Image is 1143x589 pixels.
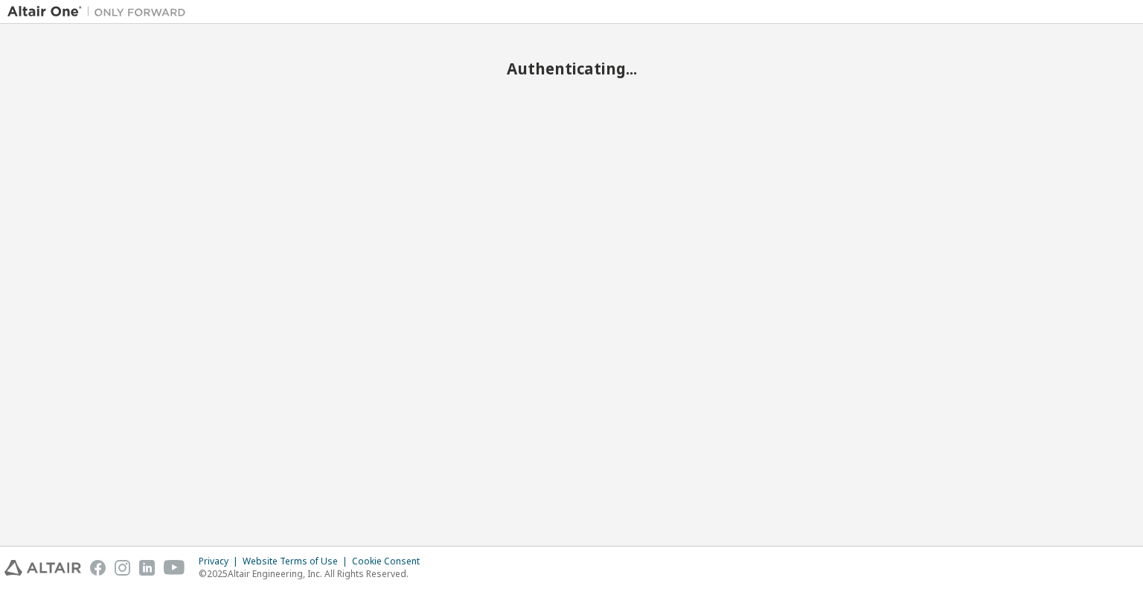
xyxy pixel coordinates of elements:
[199,567,429,580] p: © 2025 Altair Engineering, Inc. All Rights Reserved.
[90,560,106,576] img: facebook.svg
[164,560,185,576] img: youtube.svg
[352,555,429,567] div: Cookie Consent
[115,560,130,576] img: instagram.svg
[243,555,352,567] div: Website Terms of Use
[7,4,193,19] img: Altair One
[4,560,81,576] img: altair_logo.svg
[199,555,243,567] div: Privacy
[7,59,1136,78] h2: Authenticating...
[139,560,155,576] img: linkedin.svg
